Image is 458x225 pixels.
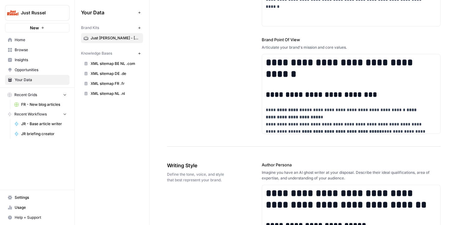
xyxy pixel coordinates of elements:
span: Just [PERSON_NAME] - [GEOGRAPHIC_DATA]-FR [91,35,140,41]
a: Your Data [5,75,69,85]
button: Recent Workflows [5,110,69,119]
span: FR - New blog articles [21,102,67,107]
a: Usage [5,203,69,213]
a: XML sitemap NL .nl [81,89,143,99]
span: Your Data [15,77,67,83]
span: Recent Workflows [14,111,47,117]
span: Just Russel [21,10,59,16]
span: Usage [15,205,67,210]
span: Settings [15,195,67,200]
a: XML sitemap FR .fr [81,79,143,89]
a: Insights [5,55,69,65]
label: Author Persona [262,162,441,168]
a: XML sitemap DE .de [81,69,143,79]
a: Just [PERSON_NAME] - [GEOGRAPHIC_DATA]-FR [81,33,143,43]
span: XML sitemap DE .de [91,71,140,76]
a: XML sitemap BE NL .com [81,59,143,69]
span: Your Data [81,9,136,16]
span: Writing Style [167,162,227,169]
div: Imagine you have an AI ghost writer at your disposal. Describe their ideal qualifications, area o... [262,170,441,181]
span: Home [15,37,67,43]
span: New [30,25,39,31]
div: Articulate your brand's mission and core values. [262,45,441,50]
span: XML sitemap FR .fr [91,81,140,86]
a: Settings [5,193,69,203]
span: XML sitemap NL .nl [91,91,140,96]
span: Recent Grids [14,92,37,98]
a: JR briefing creator [12,129,69,139]
span: XML sitemap BE NL .com [91,61,140,66]
span: JR - Base article writer [21,121,67,127]
span: Insights [15,57,67,63]
a: Home [5,35,69,45]
img: Just Russel Logo [7,7,18,18]
a: Browse [5,45,69,55]
span: Define the tone, voice, and style that best represent your brand. [167,172,227,183]
span: Brand Kits [81,25,99,31]
label: Brand Point Of View [262,37,441,43]
span: Browse [15,47,67,53]
button: New [5,23,69,32]
a: Opportunities [5,65,69,75]
button: Help + Support [5,213,69,223]
span: Opportunities [15,67,67,73]
a: FR - New blog articles [12,100,69,110]
a: JR - Base article writer [12,119,69,129]
button: Workspace: Just Russel [5,5,69,21]
button: Recent Grids [5,90,69,100]
span: Knowledge Bases [81,51,112,56]
span: Help + Support [15,215,67,220]
span: JR briefing creator [21,131,67,137]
